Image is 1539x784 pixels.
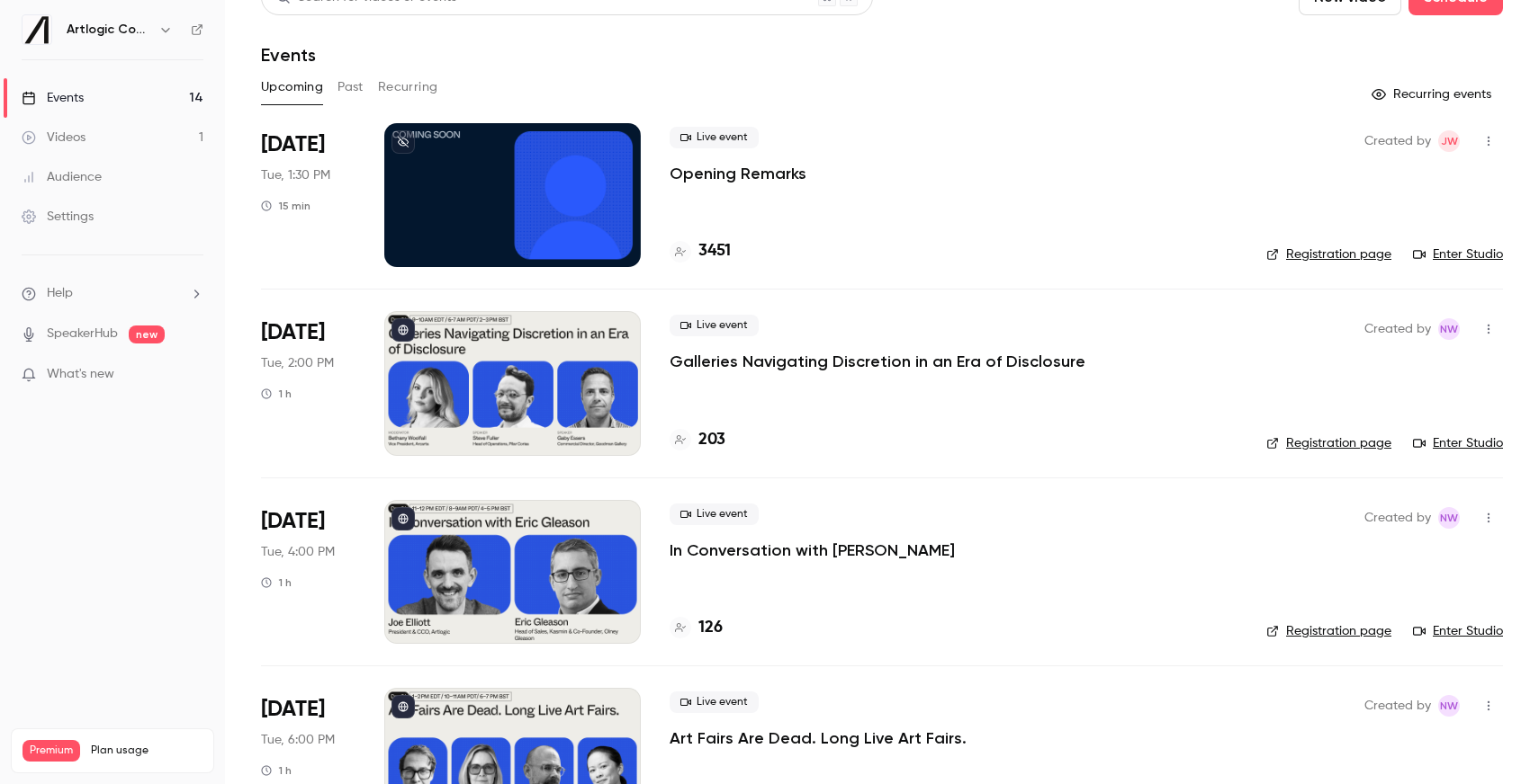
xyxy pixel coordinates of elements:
a: 126 [670,616,723,640]
span: NW [1440,695,1458,717]
div: Sep 16 Tue, 4:00 PM (Europe/Dublin) [261,500,355,644]
span: Live event [670,691,759,713]
a: Registration page [1266,434,1391,452]
div: 1 h [261,387,292,401]
div: Settings [22,208,94,226]
a: 203 [670,428,725,452]
div: 15 min [261,199,310,213]
span: Premium [22,740,80,762]
img: Artlogic Connect 2025 [22,15,51,44]
span: Live event [670,315,759,336]
h4: 3451 [698,239,731,263]
div: Videos [22,129,85,147]
a: 3451 [670,239,731,263]
span: Tue, 1:30 PM [261,166,330,184]
a: Art Fairs Are Dead. Long Live Art Fairs. [670,727,967,749]
span: JW [1441,130,1458,152]
div: 1 h [261,763,292,778]
h1: Events [261,44,316,66]
span: Created by [1364,318,1431,340]
span: Created by [1364,130,1431,152]
span: Tue, 6:00 PM [261,731,335,749]
a: Opening Remarks [670,163,806,184]
a: SpeakerHub [47,325,118,343]
span: Tue, 2:00 PM [261,354,334,372]
span: Help [47,284,73,303]
h4: 126 [698,616,723,640]
span: [DATE] [261,695,325,724]
button: Recurring [378,73,438,102]
a: Galleries Navigating Discretion in an Era of Disclosure [670,351,1085,372]
button: Upcoming [261,73,323,102]
h6: Artlogic Connect 2025 [67,21,151,39]
a: In Conversation with [PERSON_NAME] [670,539,955,561]
iframe: Noticeable Trigger [182,367,203,383]
div: 1 h [261,575,292,590]
span: NW [1440,318,1458,340]
span: Natasha Whiffin [1438,507,1460,529]
button: Past [337,73,364,102]
div: Events [22,89,84,107]
h4: 203 [698,428,725,452]
span: Tue, 4:00 PM [261,543,335,561]
span: Live event [670,503,759,525]
a: Enter Studio [1413,622,1503,640]
a: Enter Studio [1413,434,1503,452]
span: Created by [1364,507,1431,529]
span: [DATE] [261,130,325,159]
a: Enter Studio [1413,245,1503,263]
span: Plan usage [91,744,202,758]
span: Jack Walden [1438,130,1460,152]
span: Natasha Whiffin [1438,318,1460,340]
span: Created by [1364,695,1431,717]
li: help-dropdown-opener [22,284,203,303]
span: NW [1440,507,1458,529]
button: Recurring events [1363,80,1503,109]
div: Audience [22,168,102,186]
div: Sep 16 Tue, 1:30 PM (Europe/London) [261,123,355,267]
span: Natasha Whiffin [1438,695,1460,717]
span: Live event [670,127,759,148]
a: Registration page [1266,622,1391,640]
span: [DATE] [261,507,325,536]
span: new [129,325,165,343]
span: [DATE] [261,318,325,347]
a: Registration page [1266,245,1391,263]
span: What's new [47,365,114,384]
div: Sep 16 Tue, 2:00 PM (Europe/London) [261,311,355,455]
